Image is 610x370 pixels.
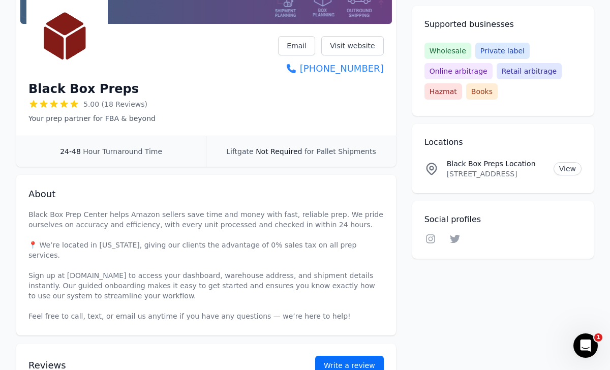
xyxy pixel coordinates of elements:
span: Hazmat [424,83,462,100]
span: Online arbitrage [424,63,493,79]
a: Visit website [321,36,384,55]
a: [PHONE_NUMBER] [278,61,383,76]
h1: Black Box Preps [28,81,139,97]
a: Email [278,36,315,55]
span: Books [466,83,498,100]
p: Black Box Prep Center helps Amazon sellers save time and money with fast, reliable prep. We pride... [28,209,384,321]
span: Private label [475,43,530,59]
iframe: Intercom live chat [573,333,598,358]
span: for Pallet Shipments [304,147,376,156]
h2: Supported businesses [424,18,582,30]
span: 24-48 [60,147,81,156]
h2: About [28,187,384,201]
p: Black Box Preps Location [447,159,545,169]
h2: Locations [424,136,582,148]
span: 1 [594,333,602,342]
span: Wholesale [424,43,471,59]
span: 5.00 (18 Reviews) [83,99,147,109]
p: Your prep partner for FBA & beyond [28,113,156,124]
span: Not Required [256,147,302,156]
a: View [554,162,582,175]
span: Retail arbitrage [497,63,562,79]
p: [STREET_ADDRESS] [447,169,545,179]
span: Hour Turnaround Time [83,147,162,156]
span: Liftgate [226,147,253,156]
h2: Social profiles [424,213,582,226]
